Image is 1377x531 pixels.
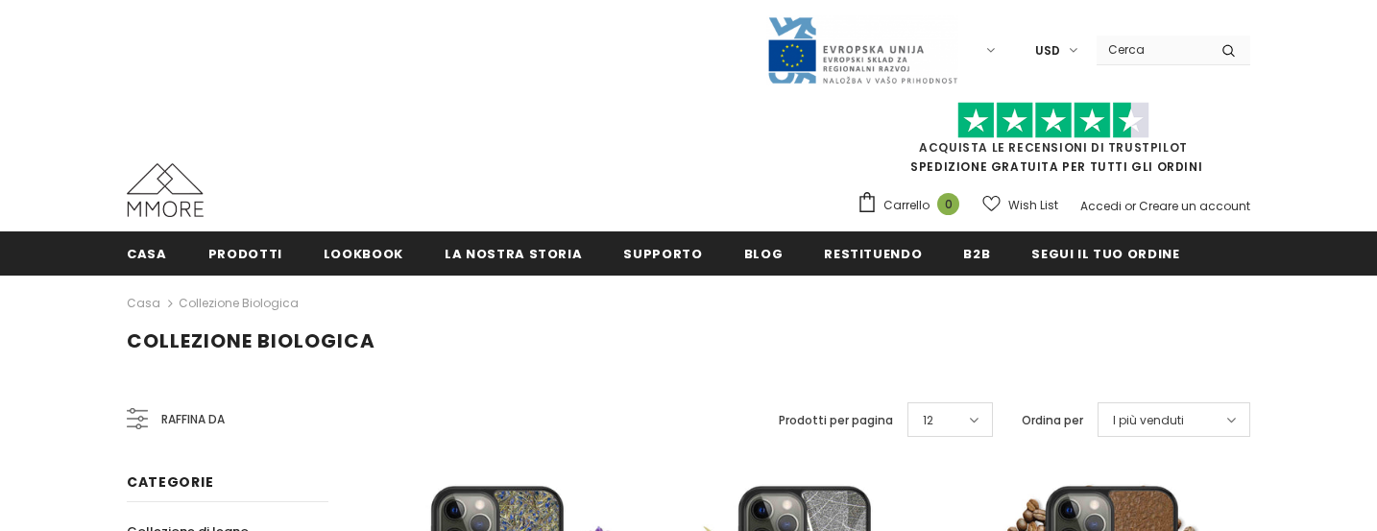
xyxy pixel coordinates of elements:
label: Ordina per [1022,411,1083,430]
a: Wish List [982,188,1058,222]
span: B2B [963,245,990,263]
span: Lookbook [324,245,403,263]
span: or [1124,198,1136,214]
a: Collezione biologica [179,295,299,311]
a: Blog [744,231,784,275]
a: Lookbook [324,231,403,275]
a: Casa [127,231,167,275]
label: Prodotti per pagina [779,411,893,430]
a: Segui il tuo ordine [1031,231,1179,275]
a: Prodotti [208,231,282,275]
span: USD [1035,41,1060,60]
span: Restituendo [824,245,922,263]
span: 0 [937,193,959,215]
span: La nostra storia [445,245,582,263]
span: I più venduti [1113,411,1184,430]
a: Javni Razpis [766,41,958,58]
span: SPEDIZIONE GRATUITA PER TUTTI GLI ORDINI [857,110,1250,175]
span: Segui il tuo ordine [1031,245,1179,263]
a: Acquista le recensioni di TrustPilot [919,139,1188,156]
a: B2B [963,231,990,275]
span: 12 [923,411,933,430]
span: Blog [744,245,784,263]
a: La nostra storia [445,231,582,275]
span: Wish List [1008,196,1058,215]
a: supporto [623,231,702,275]
input: Search Site [1097,36,1207,63]
span: Collezione biologica [127,327,375,354]
img: Javni Razpis [766,15,958,85]
a: Accedi [1080,198,1122,214]
span: supporto [623,245,702,263]
a: Casa [127,292,160,315]
img: Casi MMORE [127,163,204,217]
a: Carrello 0 [857,191,969,220]
span: Casa [127,245,167,263]
span: Prodotti [208,245,282,263]
a: Creare un account [1139,198,1250,214]
span: Raffina da [161,409,225,430]
img: Fidati di Pilot Stars [957,102,1149,139]
a: Restituendo [824,231,922,275]
span: Categorie [127,472,213,492]
span: Carrello [883,196,930,215]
